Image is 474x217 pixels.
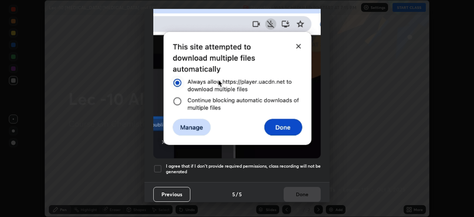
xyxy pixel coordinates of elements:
[166,163,321,175] h5: I agree that if I don't provide required permissions, class recording will not be generated
[239,190,242,198] h4: 5
[153,187,190,202] button: Previous
[232,190,235,198] h4: 5
[236,190,238,198] h4: /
